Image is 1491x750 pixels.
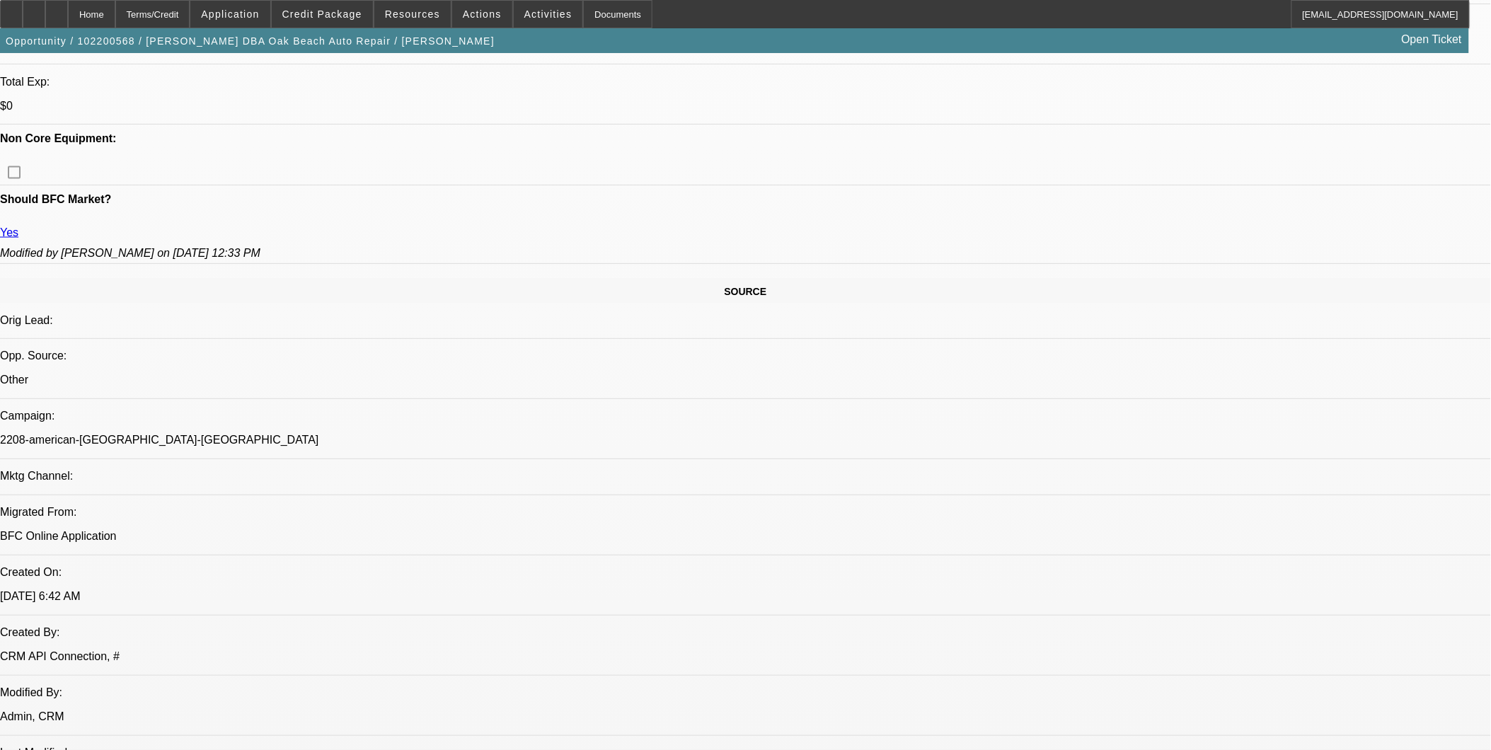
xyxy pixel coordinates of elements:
a: Open Ticket [1396,28,1468,52]
span: Resources [385,8,440,20]
button: Actions [452,1,512,28]
span: Application [201,8,259,20]
button: Credit Package [272,1,373,28]
button: Resources [374,1,451,28]
span: SOURCE [725,286,767,297]
span: Actions [463,8,502,20]
span: Opportunity / 102200568 / [PERSON_NAME] DBA Oak Beach Auto Repair / [PERSON_NAME] [6,35,495,47]
button: Application [190,1,270,28]
span: Activities [524,8,572,20]
span: Credit Package [282,8,362,20]
button: Activities [514,1,583,28]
